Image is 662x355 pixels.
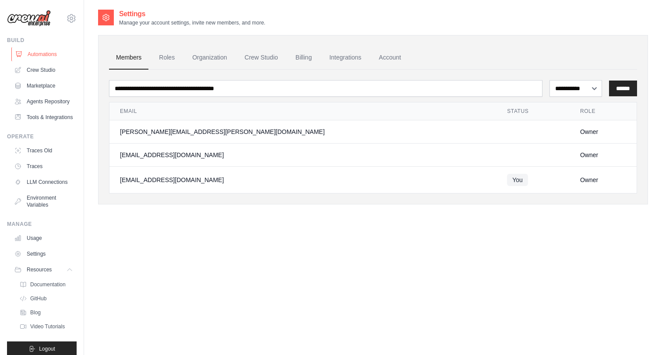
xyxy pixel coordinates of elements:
a: Settings [11,247,77,261]
th: Email [109,102,496,120]
span: You [507,174,528,186]
span: Video Tutorials [30,323,65,330]
div: [PERSON_NAME][EMAIL_ADDRESS][PERSON_NAME][DOMAIN_NAME] [120,127,486,136]
a: Crew Studio [238,46,285,70]
th: Role [570,102,637,120]
a: Roles [152,46,182,70]
span: Documentation [30,281,66,288]
div: Operate [7,133,77,140]
a: Agents Repository [11,95,77,109]
a: Billing [289,46,319,70]
span: Logout [39,345,55,352]
a: Traces [11,159,77,173]
img: Logo [7,10,51,27]
div: Owner [580,127,626,136]
span: GitHub [30,295,46,302]
th: Status [496,102,570,120]
a: LLM Connections [11,175,77,189]
div: Owner [580,176,626,184]
a: Account [372,46,408,70]
span: Blog [30,309,41,316]
span: Resources [27,266,52,273]
button: Resources [11,263,77,277]
a: Automations [11,47,77,61]
div: Build [7,37,77,44]
a: Integrations [322,46,368,70]
div: [EMAIL_ADDRESS][DOMAIN_NAME] [120,151,486,159]
div: Owner [580,151,626,159]
a: Documentation [16,278,77,291]
div: [EMAIL_ADDRESS][DOMAIN_NAME] [120,176,486,184]
a: Organization [185,46,234,70]
div: Manage [7,221,77,228]
a: Traces Old [11,144,77,158]
a: Blog [16,306,77,319]
a: Crew Studio [11,63,77,77]
a: Video Tutorials [16,320,77,333]
a: Members [109,46,148,70]
a: Environment Variables [11,191,77,212]
a: Tools & Integrations [11,110,77,124]
h2: Settings [119,9,265,19]
p: Manage your account settings, invite new members, and more. [119,19,265,26]
a: Marketplace [11,79,77,93]
a: GitHub [16,292,77,305]
a: Usage [11,231,77,245]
